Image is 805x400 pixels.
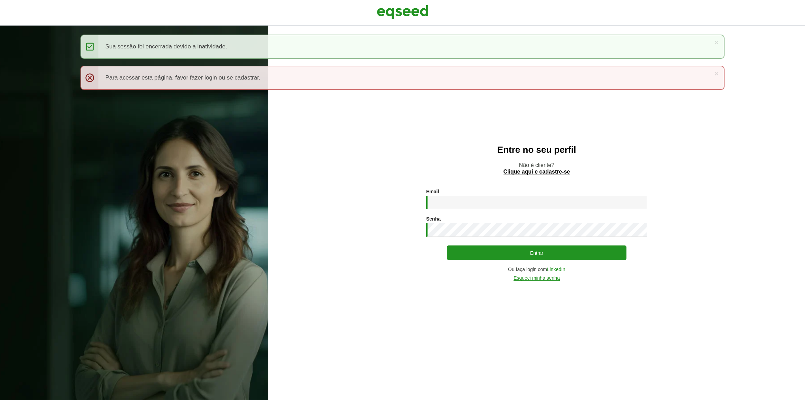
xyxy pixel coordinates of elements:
[377,3,429,21] img: EqSeed Logo
[715,70,719,77] a: ×
[715,39,719,46] a: ×
[80,35,725,59] div: Sua sessão foi encerrada devido a inatividade.
[447,245,626,260] button: Entrar
[80,66,725,90] div: Para acessar esta página, favor fazer login ou se cadastrar.
[426,216,441,221] label: Senha
[282,162,791,175] p: Não é cliente?
[426,267,647,272] div: Ou faça login com
[504,169,570,175] a: Clique aqui e cadastre-se
[547,267,565,272] a: LinkedIn
[282,145,791,155] h2: Entre no seu perfil
[426,189,439,194] label: Email
[514,276,560,281] a: Esqueci minha senha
